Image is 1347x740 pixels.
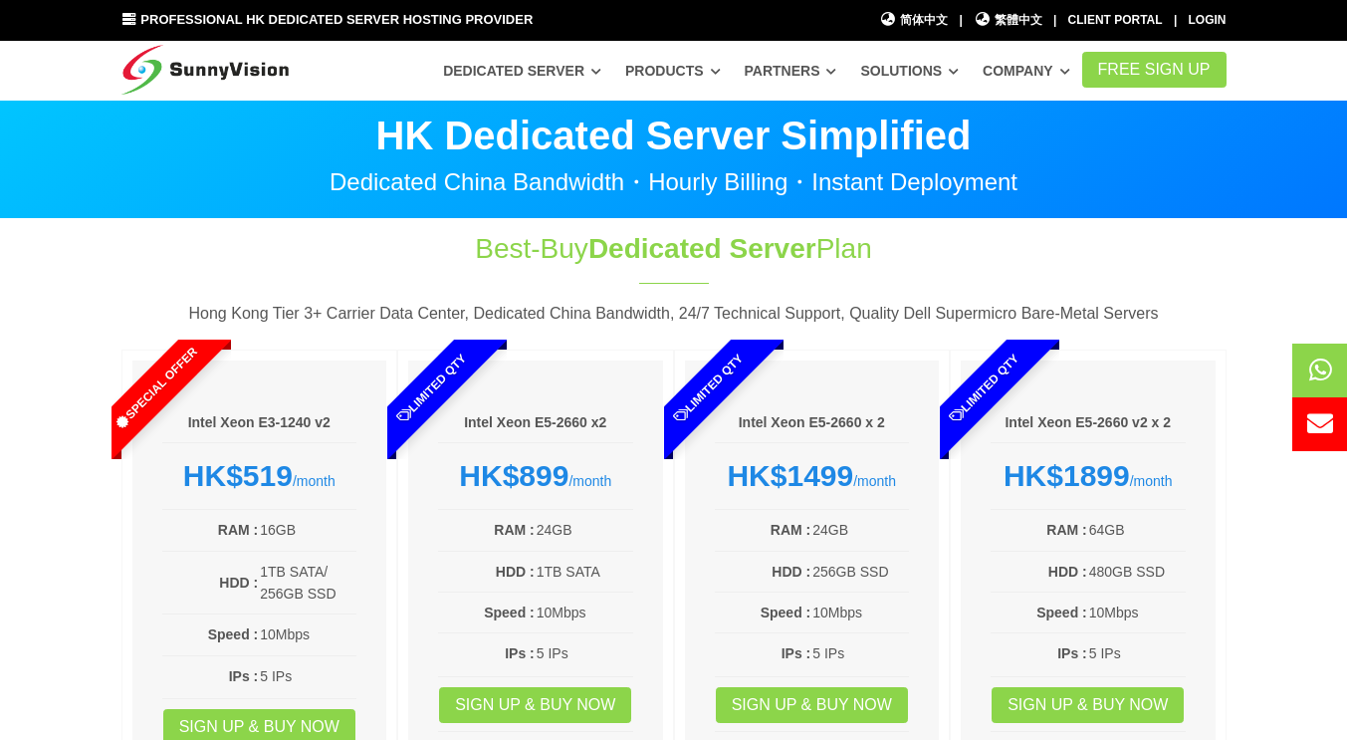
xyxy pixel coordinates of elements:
td: 5 IPs [811,641,909,665]
b: Speed : [208,626,259,642]
p: HK Dedicated Server Simplified [121,116,1227,155]
td: 10Mbps [536,601,633,624]
h6: Intel Xeon E5-2660 x 2 [715,413,910,433]
td: 10Mbps [259,622,356,646]
a: Login [1189,13,1227,27]
b: RAM : [1046,522,1086,538]
span: Limited Qty [901,305,1068,472]
a: Client Portal [1068,13,1163,27]
b: HDD : [772,564,810,580]
a: 简体中文 [880,11,949,30]
div: /month [715,458,910,494]
b: HDD : [1048,564,1087,580]
td: 1TB SATA [536,560,633,584]
b: HDD : [496,564,535,580]
a: Company [983,53,1070,89]
td: 5 IPs [1088,641,1186,665]
b: IPs : [229,668,259,684]
b: HDD : [219,575,258,591]
a: 繁體中文 [974,11,1042,30]
b: IPs : [1057,645,1087,661]
a: Dedicated Server [443,53,601,89]
p: Dedicated China Bandwidth・Hourly Billing・Instant Deployment [121,170,1227,194]
b: RAM : [771,522,810,538]
b: RAM : [218,522,258,538]
td: 24GB [536,518,633,542]
td: 5 IPs [259,664,356,688]
span: Limited Qty [348,305,516,472]
a: Sign up & Buy Now [716,687,908,723]
a: Partners [745,53,837,89]
a: FREE Sign Up [1082,52,1227,88]
strong: HK$1499 [727,459,853,492]
li: | [1053,11,1056,30]
div: /month [438,458,633,494]
b: RAM : [494,522,534,538]
td: 256GB SSD [811,560,909,584]
li: | [959,11,962,30]
td: 10Mbps [811,601,909,624]
b: IPs : [782,645,811,661]
td: 16GB [259,518,356,542]
p: Hong Kong Tier 3+ Carrier Data Center, Dedicated China Bandwidth, 24/7 Technical Support, Quality... [121,301,1227,327]
td: 480GB SSD [1088,560,1186,584]
div: /month [991,458,1186,494]
h1: Best-Buy Plan [342,229,1006,268]
li: | [1174,11,1177,30]
a: Sign up & Buy Now [992,687,1184,723]
div: /month [162,458,357,494]
h6: Intel Xeon E5-2660 x2 [438,413,633,433]
td: 5 IPs [536,641,633,665]
a: Sign up & Buy Now [439,687,631,723]
b: Speed : [484,605,535,620]
b: Speed : [1036,605,1087,620]
span: Special Offer [72,305,239,472]
b: IPs : [505,645,535,661]
h6: Intel Xeon E3-1240 v2 [162,413,357,433]
b: Speed : [761,605,811,620]
strong: HK$899 [459,459,568,492]
span: Professional HK Dedicated Server Hosting Provider [140,12,533,27]
span: Limited Qty [624,305,791,472]
a: Products [625,53,721,89]
span: Dedicated Server [588,233,816,264]
td: 24GB [811,518,909,542]
strong: HK$1899 [1004,459,1130,492]
td: 10Mbps [1088,601,1186,624]
a: Solutions [860,53,959,89]
strong: HK$519 [183,459,293,492]
h6: Intel Xeon E5-2660 v2 x 2 [991,413,1186,433]
td: 1TB SATA/ 256GB SSD [259,560,356,607]
td: 64GB [1088,518,1186,542]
